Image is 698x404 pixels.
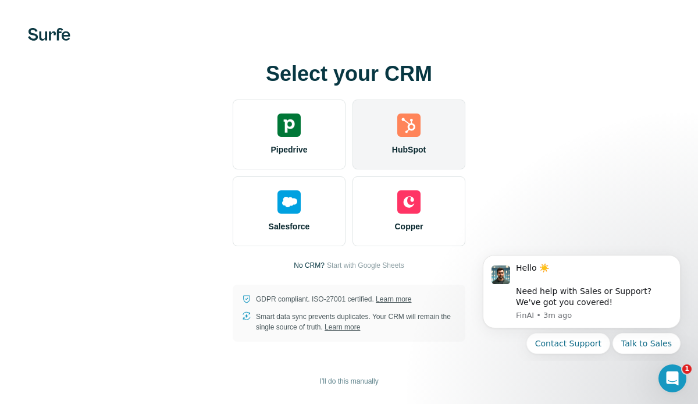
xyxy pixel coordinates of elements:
[256,294,411,304] p: GDPR compliant. ISO-27001 certified.
[277,190,301,214] img: salesforce's logo
[294,260,325,271] p: No CRM?
[269,221,310,232] span: Salesforce
[327,260,404,271] button: Start with Google Sheets
[233,62,465,86] h1: Select your CRM
[395,221,423,232] span: Copper
[397,190,421,214] img: copper's logo
[392,144,426,155] span: HubSpot
[311,373,386,390] button: I’ll do this manually
[682,364,692,374] span: 1
[319,376,378,387] span: I’ll do this manually
[28,28,70,41] img: Surfe's logo
[325,323,360,331] a: Learn more
[397,114,421,137] img: hubspot's logo
[256,311,456,332] p: Smart data sync prevents duplicates. Your CRM will remain the single source of truth.
[465,244,698,361] iframe: Intercom notifications message
[277,114,301,137] img: pipedrive's logo
[658,364,686,392] iframe: Intercom live chat
[376,295,411,303] a: Learn more
[270,144,307,155] span: Pipedrive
